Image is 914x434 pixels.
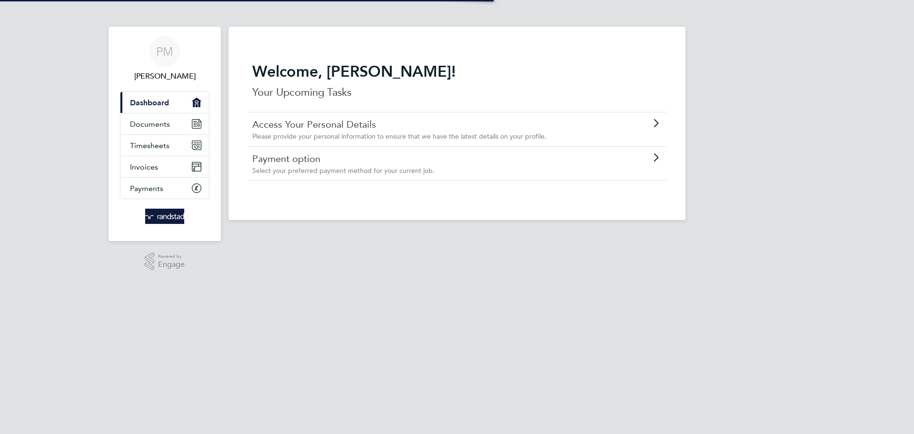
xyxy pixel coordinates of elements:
span: Please provide your personal information to ensure that we have the latest details on your profile. [252,132,546,141]
p: Your Upcoming Tasks [252,85,662,100]
nav: Main navigation [109,27,221,241]
a: Documents [120,113,209,134]
span: Select your preferred payment method for your current job. [252,166,435,175]
span: PM [156,45,173,58]
span: Documents [130,120,170,129]
a: Payment option [252,152,608,165]
a: PM[PERSON_NAME] [120,36,209,82]
span: Dashboard [130,98,169,107]
a: Invoices [120,156,209,177]
span: Payments [130,184,163,193]
a: Timesheets [120,135,209,156]
span: Engage [158,261,185,269]
span: Powered by [158,252,185,261]
span: Timesheets [130,141,169,150]
a: Payments [120,178,209,199]
span: Invoices [130,162,158,172]
a: Dashboard [120,92,209,113]
h2: Welcome, [PERSON_NAME]! [252,62,662,81]
a: Powered byEngage [145,252,185,271]
a: Go to home page [120,209,209,224]
a: Access Your Personal Details [252,118,608,131]
img: randstad-logo-retina.png [145,209,185,224]
span: Patrick Madu [120,71,209,82]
